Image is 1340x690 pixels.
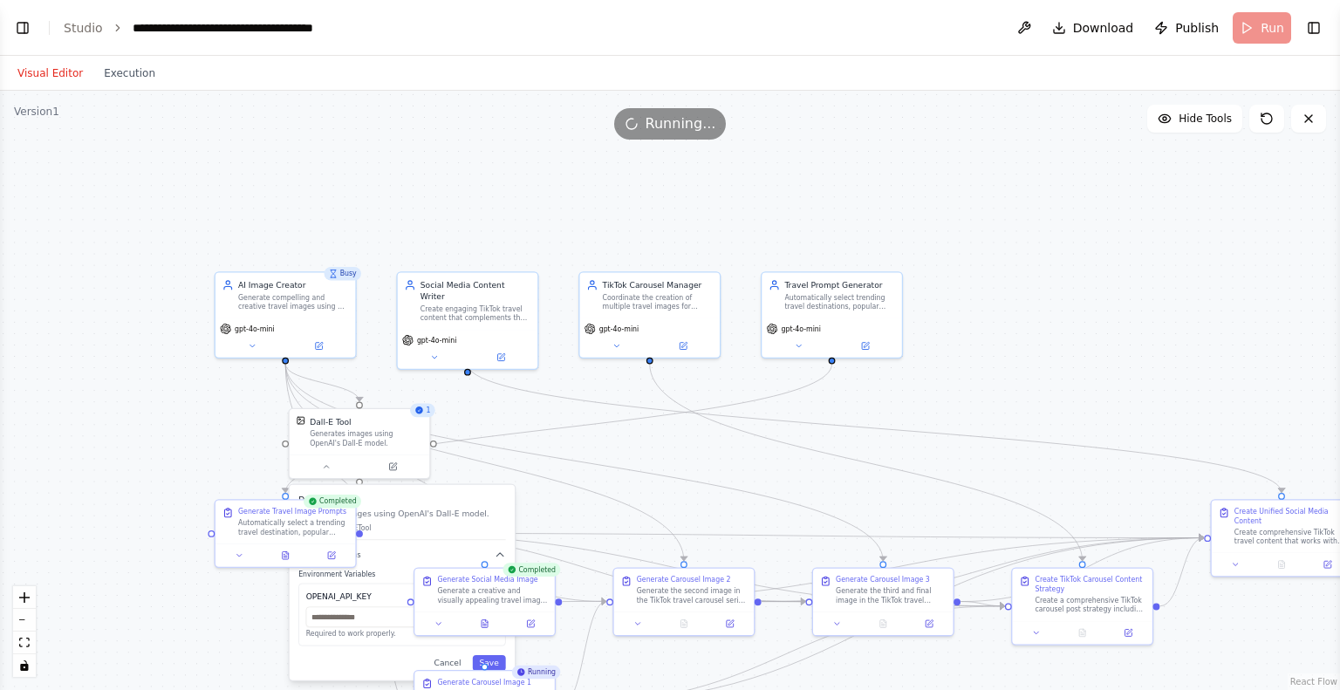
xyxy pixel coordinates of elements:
[812,567,954,636] div: Generate Carousel Image 3Generate the third and final image in the TikTok travel carousel series ...
[961,596,1004,611] g: Edge from fb2300ca-cb15-452a-b345-6cd838e2c104 to 3de03b2d-18a6-45d9-bad2-25485060af96
[1257,557,1305,571] button: No output available
[468,351,533,365] button: Open in side panel
[1045,12,1141,44] button: Download
[13,586,36,609] button: zoom in
[1035,596,1145,614] div: Create a comprehensive TikTok carousel post strategy including captions, hashtags, posting instru...
[13,654,36,677] button: toggle interactivity
[310,416,351,427] div: Dall-E Tool
[10,16,35,40] button: Show left sidebar
[637,587,748,605] div: Generate the second image in the TikTok travel carousel series that builds upon the automatically...
[238,507,346,516] div: Generate Travel Image Prompts
[1302,16,1326,40] button: Show right sidebar
[64,19,329,37] nav: breadcrumb
[599,325,639,333] span: gpt-4o-mini
[298,570,506,578] label: Environment Variables
[1179,112,1232,126] span: Hide Tools
[427,655,468,671] button: Cancel
[298,508,506,519] p: Generates images using OpenAI's Dall-E model.
[304,495,361,509] div: Completed
[437,576,537,584] div: Generate Social Media Image
[13,609,36,632] button: zoom out
[417,336,457,345] span: gpt-4o-mini
[280,364,889,561] g: Edge from 486831c9-7dbf-4ca2-91ca-2ae7d62db41a to fb2300ca-cb15-452a-b345-6cd838e2c104
[306,630,499,639] p: Required to work properly.
[859,617,907,631] button: No output available
[1147,105,1242,133] button: Hide Tools
[420,279,531,302] div: Social Media Content Writer
[1175,19,1219,37] span: Publish
[306,591,372,602] div: OPENAI_API_KEY
[784,293,895,311] div: Automatically select trending travel destinations, popular travel styles, and engaging carousel t...
[511,617,550,631] button: Open in side panel
[297,416,305,425] img: DallETool
[298,494,506,505] h3: Dall-E Tool
[288,408,430,480] div: 1DallEToolDall-E ToolGenerates images using OpenAI's Dall-E model.Dall-E ToolGenerates images usi...
[1147,12,1226,44] button: Publish
[461,364,1287,493] g: Edge from e5048533-01df-4efc-b60e-3986acaa31ab to 01a27a48-74f3-443e-9f04-63e01fa8a89c
[660,617,708,631] button: No output available
[512,666,561,680] div: Running
[646,113,716,134] span: Running...
[360,460,425,474] button: Open in side panel
[262,549,310,563] button: View output
[238,279,349,290] div: AI Image Creator
[396,271,538,370] div: Social Media Content WriterCreate engaging TikTok travel content that complements the generated i...
[836,587,947,605] div: Generate the third and final image in the TikTok travel carousel series that provides the climax ...
[761,271,903,359] div: Travel Prompt GeneratorAutomatically select trending travel destinations, popular travel styles, ...
[427,406,431,414] span: 1
[578,271,721,359] div: TikTok Carousel ManagerCoordinate the creation of multiple travel images for TikTok carousel post...
[836,576,930,584] div: Generate Carousel Image 3
[420,304,531,323] div: Create engaging TikTok travel content that complements the generated images. Write compelling cap...
[784,279,895,290] div: Travel Prompt Generator
[280,364,837,493] g: Edge from e7e1022b-3e44-4d1b-bcd0-da3b764142c8 to 3782141a-6a88-4200-9633-14e8be805b28
[502,563,560,577] div: Completed
[13,632,36,654] button: fit view
[311,549,351,563] button: Open in side panel
[1011,567,1153,645] div: Create TikTok Carousel Content StrategyCreate a comprehensive TikTok carousel post strategy inclu...
[363,528,805,607] g: Edge from 3782141a-6a88-4200-9633-14e8be805b28 to fb2300ca-cb15-452a-b345-6cd838e2c104
[637,576,731,584] div: Generate Carousel Image 2
[612,567,755,636] div: Generate Carousel Image 2Generate the second image in the TikTok travel carousel series that buil...
[603,293,714,311] div: Coordinate the creation of multiple travel images for TikTok carousel posts and provide posting g...
[64,21,103,35] a: Studio
[710,617,749,631] button: Open in side panel
[473,655,506,671] button: Save
[461,617,509,631] button: View output
[286,339,351,353] button: Open in side panel
[298,550,506,561] button: Advanced Options
[215,499,357,568] div: CompletedGenerate Travel Image PromptsAutomatically select a trending travel destination, popular...
[298,523,506,532] p: Class name: DallETool
[280,364,366,401] g: Edge from 486831c9-7dbf-4ca2-91ca-2ae7d62db41a to 245ab7df-b9b4-4df7-959c-e419f531bc08
[14,105,59,119] div: Version 1
[603,279,714,290] div: TikTok Carousel Manager
[1160,532,1204,611] g: Edge from 3de03b2d-18a6-45d9-bad2-25485060af96 to 01a27a48-74f3-443e-9f04-63e01fa8a89c
[781,325,821,333] span: gpt-4o-mini
[215,271,357,359] div: BusyAI Image CreatorGenerate compelling and creative travel images using AI image generation tool...
[280,364,690,561] g: Edge from 486831c9-7dbf-4ca2-91ca-2ae7d62db41a to 42d7a90b-6fa4-4345-8a90-003640de78f3
[644,364,1088,561] g: Edge from 627bff67-7568-4180-a98e-621d7c07b563 to 3de03b2d-18a6-45d9-bad2-25485060af96
[7,63,93,84] button: Visual Editor
[310,430,422,448] div: Generates images using OpenAI's Dall-E model.
[1058,626,1106,640] button: No output available
[298,550,360,559] span: Advanced Options
[414,567,556,636] div: CompletedGenerate Social Media ImageGenerate a creative and visually appealing travel image based...
[324,267,361,281] div: Busy
[910,617,949,631] button: Open in side panel
[238,293,349,311] div: Generate compelling and creative travel images using AI image generation tools based on automatic...
[1109,626,1148,640] button: Open in side panel
[1035,576,1145,594] div: Create TikTok Carousel Content Strategy
[13,586,36,677] div: React Flow controls
[762,532,1204,607] g: Edge from 42d7a90b-6fa4-4345-8a90-003640de78f3 to 01a27a48-74f3-443e-9f04-63e01fa8a89c
[833,339,898,353] button: Open in side panel
[238,518,349,536] div: Automatically select a trending travel destination, popular travel photography style, and engagin...
[1290,677,1337,687] a: React Flow attribution
[1073,19,1134,37] span: Download
[437,587,548,605] div: Generate a creative and visually appealing travel image based on the automatically generated imag...
[93,63,166,84] button: Execution
[651,339,715,353] button: Open in side panel
[363,528,1204,543] g: Edge from 3782141a-6a88-4200-9633-14e8be805b28 to 01a27a48-74f3-443e-9f04-63e01fa8a89c
[235,325,275,333] span: gpt-4o-mini
[437,678,531,687] div: Generate Carousel Image 1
